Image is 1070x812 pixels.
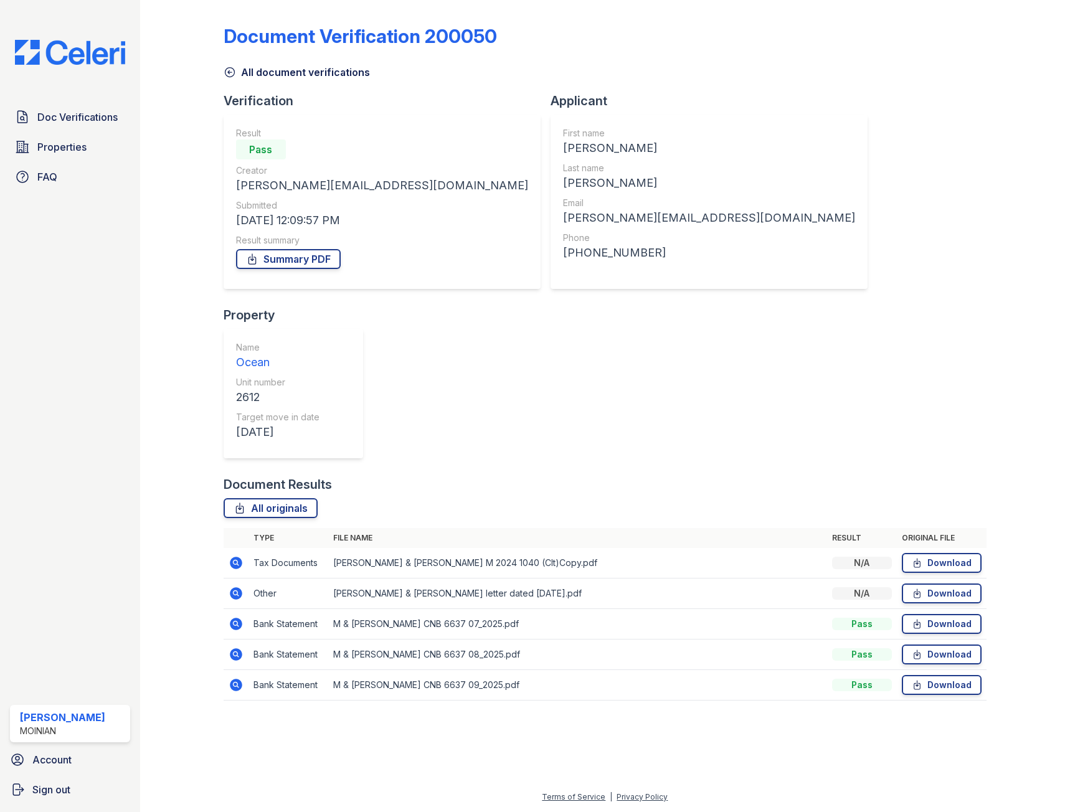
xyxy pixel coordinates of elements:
div: [PERSON_NAME][EMAIL_ADDRESS][DOMAIN_NAME] [236,177,528,194]
div: N/A [832,557,892,569]
div: Phone [563,232,855,244]
div: Ocean [236,354,320,371]
div: Unit number [236,376,320,389]
th: Original file [897,528,987,548]
div: [PERSON_NAME] [563,174,855,192]
div: Applicant [551,92,878,110]
a: Terms of Service [542,792,605,801]
a: Sign out [5,777,135,802]
div: Pass [832,648,892,661]
a: Download [902,675,982,695]
td: M & [PERSON_NAME] CNB 6637 07_2025.pdf [328,609,827,640]
span: Account [32,752,72,767]
div: Pass [236,139,286,159]
div: Name [236,341,320,354]
span: Sign out [32,782,70,797]
div: | [610,792,612,801]
div: Email [563,197,855,209]
div: Verification [224,92,551,110]
div: Property [224,306,373,324]
span: FAQ [37,169,57,184]
td: Bank Statement [249,670,328,701]
div: Moinian [20,725,105,737]
div: [DATE] [236,423,320,441]
a: Download [902,583,982,603]
a: Properties [10,135,130,159]
div: [PERSON_NAME][EMAIL_ADDRESS][DOMAIN_NAME] [563,209,855,227]
td: Bank Statement [249,609,328,640]
div: Result [236,127,528,139]
th: File name [328,528,827,548]
td: Other [249,578,328,609]
a: Name Ocean [236,341,320,371]
td: Tax Documents [249,548,328,578]
div: [PERSON_NAME] [20,710,105,725]
div: Submitted [236,199,528,212]
div: Target move in date [236,411,320,423]
a: All document verifications [224,65,370,80]
th: Type [249,528,328,548]
div: Document Verification 200050 [224,25,497,47]
a: Download [902,553,982,573]
td: M & [PERSON_NAME] CNB 6637 08_2025.pdf [328,640,827,670]
a: Download [902,644,982,664]
div: 2612 [236,389,320,406]
div: N/A [832,587,892,600]
a: Download [902,614,982,634]
div: Document Results [224,476,332,493]
a: FAQ [10,164,130,189]
td: Bank Statement [249,640,328,670]
td: [PERSON_NAME] & [PERSON_NAME] M 2024 1040 (Clt)Copy.pdf [328,548,827,578]
a: Doc Verifications [10,105,130,130]
span: Properties [37,139,87,154]
div: Pass [832,618,892,630]
span: Doc Verifications [37,110,118,125]
a: Summary PDF [236,249,341,269]
div: Last name [563,162,855,174]
div: Pass [832,679,892,691]
th: Result [827,528,897,548]
a: Privacy Policy [617,792,668,801]
a: All originals [224,498,318,518]
div: Creator [236,164,528,177]
a: Account [5,747,135,772]
td: M & [PERSON_NAME] CNB 6637 09_2025.pdf [328,670,827,701]
div: [PERSON_NAME] [563,139,855,157]
div: [DATE] 12:09:57 PM [236,212,528,229]
td: [PERSON_NAME] & [PERSON_NAME] letter dated [DATE].pdf [328,578,827,609]
div: Result summary [236,234,528,247]
div: [PHONE_NUMBER] [563,244,855,262]
img: CE_Logo_Blue-a8612792a0a2168367f1c8372b55b34899dd931a85d93a1a3d3e32e68fde9ad4.png [5,40,135,65]
div: First name [563,127,855,139]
